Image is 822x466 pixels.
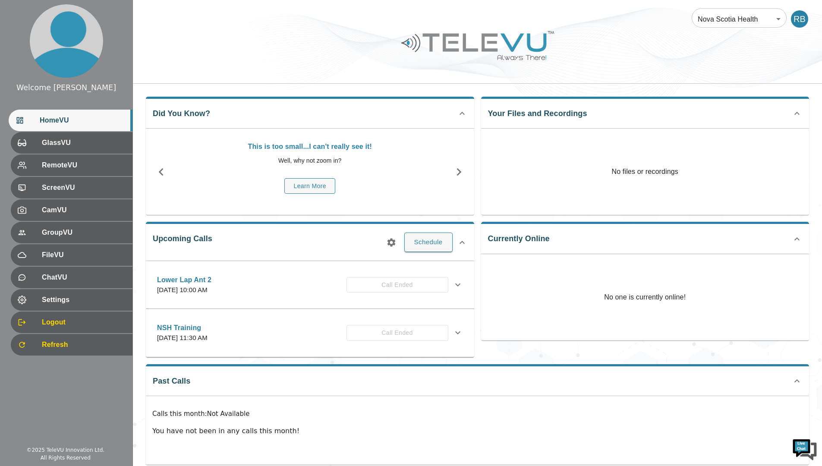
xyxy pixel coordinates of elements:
[11,289,132,311] div: Settings
[157,285,211,295] p: [DATE] 10:00 AM
[42,272,126,283] span: ChatVU
[11,334,132,356] div: Refresh
[42,205,126,215] span: CamVU
[30,4,103,78] img: profile.png
[284,178,335,194] button: Learn More
[42,340,126,350] span: Refresh
[157,333,208,343] p: [DATE] 11:30 AM
[11,312,132,333] div: Logout
[42,227,126,238] span: GroupVU
[40,115,126,126] span: HomeVU
[152,426,803,436] p: You have not been in any calls this month!
[42,160,126,170] span: RemoteVU
[42,183,126,193] span: ScreenVU
[41,454,91,462] div: All Rights Reserved
[11,177,132,198] div: ScreenVU
[150,270,470,300] div: Lower Lap Ant 2[DATE] 10:00 AMCall Ended
[142,4,162,25] div: Minimize live chat window
[4,236,164,266] textarea: Type your message and hit 'Enter'
[792,436,818,462] img: Chat Widget
[16,82,116,93] div: Welcome [PERSON_NAME]
[11,132,132,154] div: GlassVU
[481,129,809,215] p: No files or recordings
[150,318,470,348] div: NSH Training[DATE] 11:30 AMCall Ended
[157,275,211,285] p: Lower Lap Ant 2
[604,254,686,340] p: No one is currently online!
[11,267,132,288] div: ChatVU
[9,110,132,131] div: HomeVU
[181,142,439,152] p: This is too small...I can't really see it!
[42,138,126,148] span: GlassVU
[42,295,126,305] span: Settings
[400,28,555,63] img: Logo
[791,10,808,28] div: RB
[11,154,132,176] div: RemoteVU
[157,323,208,333] p: NSH Training
[45,45,145,57] div: Chat with us now
[404,233,453,252] button: Schedule
[152,409,803,419] p: Calls this month : Not Available
[15,40,36,62] img: d_736959983_company_1615157101543_736959983
[11,244,132,266] div: FileVU
[42,317,126,327] span: Logout
[26,446,104,454] div: © 2025 TeleVU Innovation Ltd.
[50,109,119,196] span: We're online!
[42,250,126,260] span: FileVU
[692,7,787,31] div: Nova Scotia Health
[181,156,439,165] p: Well, why not zoom in?
[11,222,132,243] div: GroupVU
[11,199,132,221] div: CamVU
